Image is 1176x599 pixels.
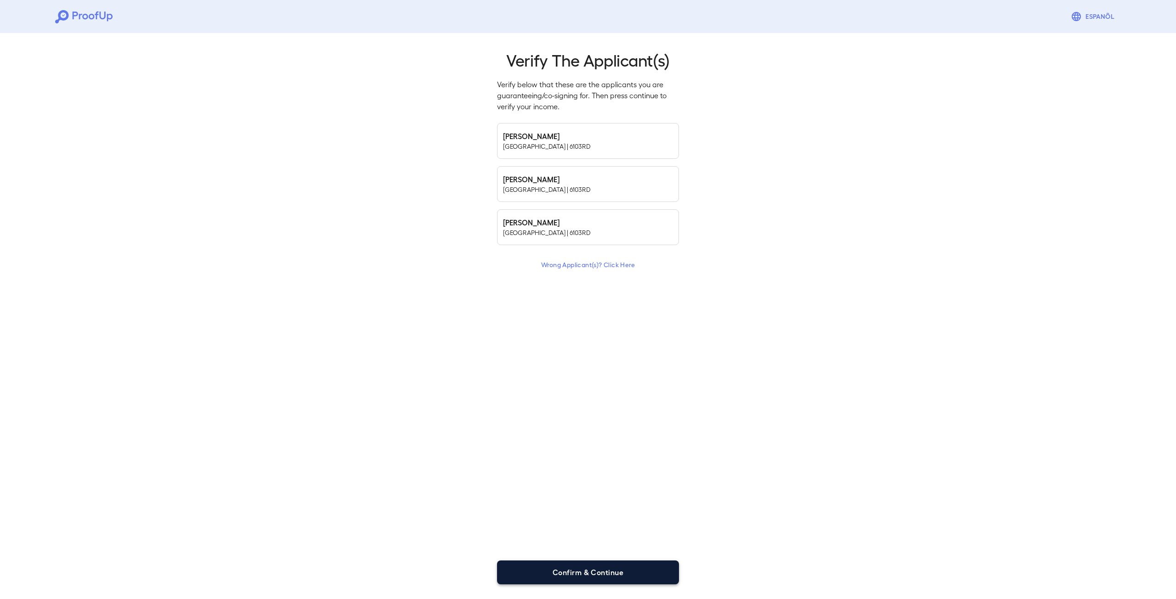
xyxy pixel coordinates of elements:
[503,228,673,237] p: [GEOGRAPHIC_DATA] | 6103RD
[503,185,673,194] p: [GEOGRAPHIC_DATA] | 6103RD
[497,50,679,70] h2: Verify The Applicant(s)
[503,217,673,228] h6: [PERSON_NAME]
[537,256,639,273] button: Wrong Applicant(s)? Click Here
[1067,7,1121,26] button: Espanõl
[503,131,673,142] h6: [PERSON_NAME]
[503,142,673,151] p: [GEOGRAPHIC_DATA] | 6103RD
[497,560,679,584] button: Confirm & Continue
[497,79,679,112] p: Verify below that these are the applicants you are guaranteeing/co-signing for. Then press contin...
[503,174,673,185] h6: [PERSON_NAME]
